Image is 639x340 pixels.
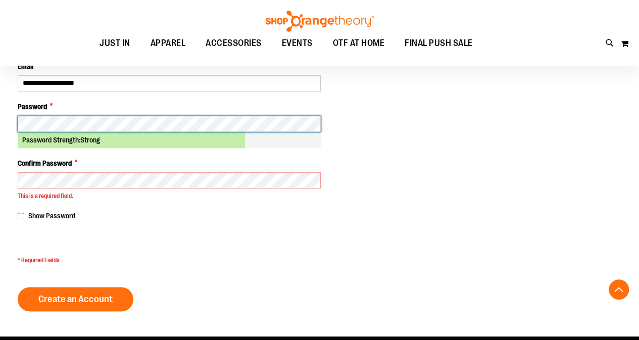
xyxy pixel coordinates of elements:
[195,32,272,55] a: ACCESSORIES
[18,256,321,265] span: * Required Fields
[18,61,33,71] span: Email
[282,32,313,55] span: EVENTS
[323,32,395,55] a: OTF AT HOME
[18,102,47,112] span: Password
[609,279,629,300] button: Back To Top
[333,32,385,55] span: OTF AT HOME
[28,212,75,220] span: Show Password
[18,132,321,148] div: Password Strength:
[264,11,375,32] img: Shop Orangetheory
[18,192,321,201] div: This is a required field.
[151,32,186,55] span: APPAREL
[18,287,133,311] button: Create an Account
[89,32,140,55] a: JUST IN
[272,32,323,55] a: EVENTS
[18,158,72,168] span: Confirm Password
[395,32,483,55] a: FINAL PUSH SALE
[140,32,196,55] a: APPAREL
[100,32,130,55] span: JUST IN
[38,294,113,305] span: Create an Account
[405,32,473,55] span: FINAL PUSH SALE
[80,136,100,144] span: Strong
[206,32,262,55] span: ACCESSORIES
